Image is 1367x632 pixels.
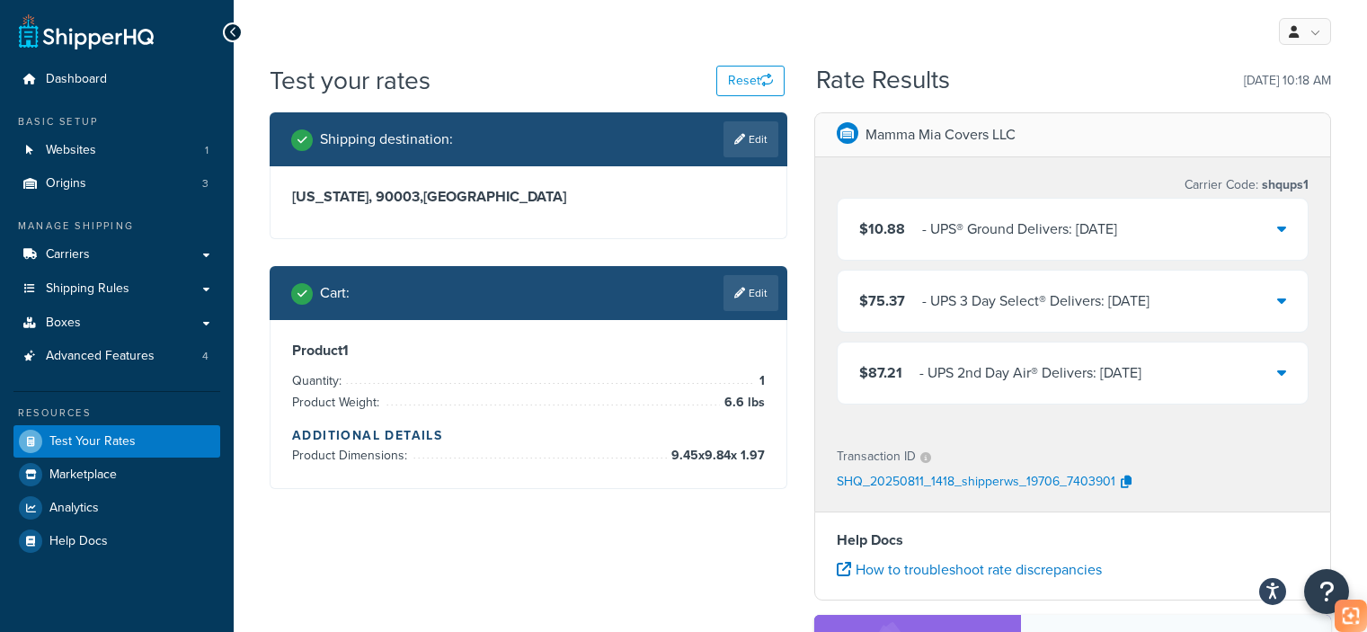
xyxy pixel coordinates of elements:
p: Transaction ID [837,444,916,469]
span: Product Dimensions: [292,446,412,465]
div: ‌‌‍‍ - UPS 2nd Day Air® Delivers: [DATE] [919,361,1141,386]
span: Websites [46,143,96,158]
span: $87.21 [859,362,902,383]
span: 1 [205,143,209,158]
h2: Cart : [320,285,350,301]
h2: Shipping destination : [320,131,453,147]
p: [DATE] 10:18 AM [1244,68,1331,93]
div: Resources [13,405,220,421]
span: shqups1 [1258,175,1309,194]
p: Carrier Code: [1185,173,1309,198]
span: Marketplace [49,467,117,483]
a: Shipping Rules [13,272,220,306]
div: Manage Shipping [13,218,220,234]
h4: Help Docs [837,530,1309,551]
span: Advanced Features [46,349,155,364]
li: Advanced Features [13,340,220,373]
span: 3 [202,176,209,191]
div: ‌‌‍‍ - UPS 3 Day Select® Delivers: [DATE] [922,289,1150,314]
a: Websites1 [13,134,220,167]
li: Websites [13,134,220,167]
a: How to troubleshoot rate discrepancies [837,559,1102,580]
span: 4 [202,349,209,364]
h3: [US_STATE], 90003 , [GEOGRAPHIC_DATA] [292,188,765,206]
span: 9.45 x 9.84 x 1.97 [667,445,765,467]
a: Marketplace [13,458,220,491]
span: Analytics [49,501,99,516]
h1: Test your rates [270,63,431,98]
button: Open Resource Center [1304,569,1349,614]
div: Basic Setup [13,114,220,129]
span: Carriers [46,247,90,263]
span: Help Docs [49,534,108,549]
a: Edit [723,121,778,157]
li: Origins [13,167,220,200]
a: Test Your Rates [13,425,220,458]
span: $75.37 [859,290,905,311]
h3: Product 1 [292,342,765,360]
a: Edit [723,275,778,311]
span: Origins [46,176,86,191]
span: Boxes [46,316,81,331]
p: Mamma Mia Covers LLC [865,122,1016,147]
p: SHQ_20250811_1418_shipperws_19706_7403901 [837,469,1115,496]
span: Shipping Rules [46,281,129,297]
a: Dashboard [13,63,220,96]
h2: Rate Results [816,67,950,94]
button: Reset [716,66,785,96]
a: Analytics [13,492,220,524]
div: ‌‌‍‍ - UPS® Ground Delivers: [DATE] [922,217,1117,242]
span: Dashboard [46,72,107,87]
span: 6.6 lbs [720,392,765,414]
span: 1 [755,370,765,392]
span: Test Your Rates [49,434,136,450]
span: $10.88 [859,218,905,239]
span: Quantity: [292,371,346,390]
a: Help Docs [13,525,220,557]
a: Origins3 [13,167,220,200]
a: Boxes [13,307,220,340]
a: Carriers [13,238,220,271]
a: Advanced Features4 [13,340,220,373]
h4: Additional Details [292,426,765,445]
span: Product Weight: [292,393,384,412]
